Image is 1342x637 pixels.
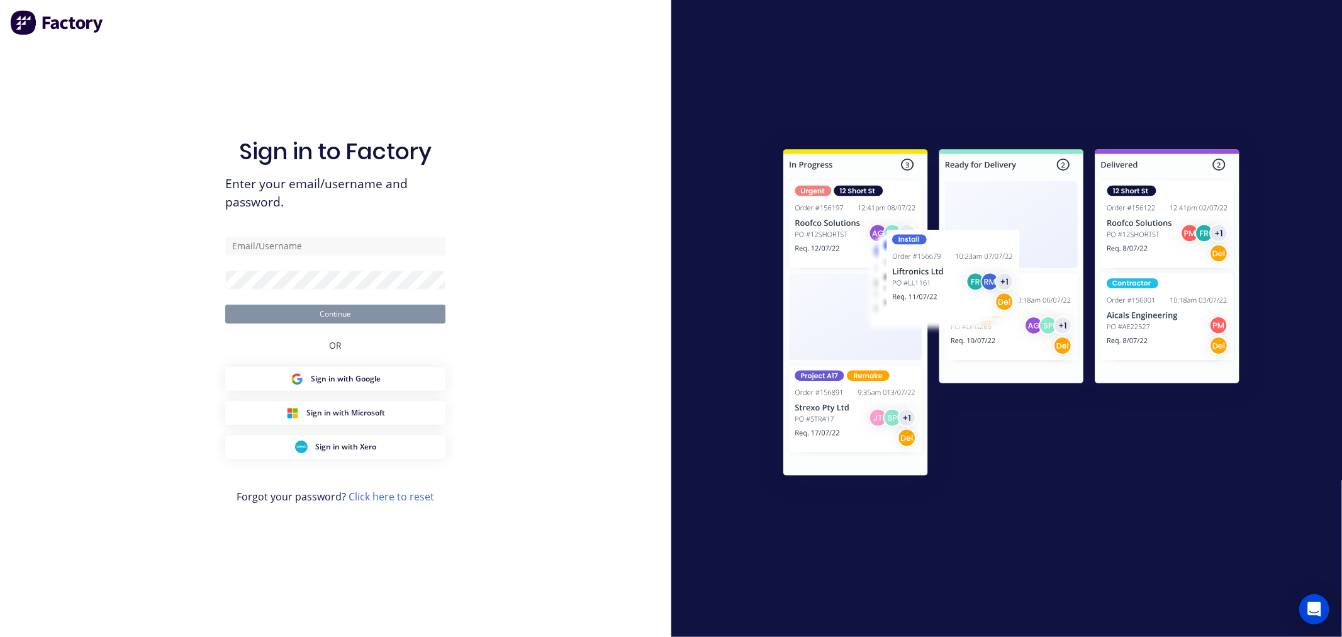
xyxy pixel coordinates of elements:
img: Xero Sign in [295,441,308,453]
button: Microsoft Sign inSign in with Microsoft [225,401,445,425]
span: Sign in with Microsoft [306,407,385,419]
span: Sign in with Google [311,373,381,385]
button: Xero Sign inSign in with Xero [225,435,445,459]
button: Google Sign inSign in with Google [225,367,445,391]
span: Forgot your password? [237,489,434,504]
div: OR [329,324,342,367]
input: Email/Username [225,237,445,256]
img: Microsoft Sign in [286,407,299,419]
h1: Sign in to Factory [239,138,432,165]
span: Enter your email/username and password. [225,175,445,211]
img: Google Sign in [291,373,303,385]
span: Sign in with Xero [315,441,376,453]
img: Sign in [756,124,1267,505]
a: Click here to reset [349,490,434,504]
div: Open Intercom Messenger [1299,594,1329,624]
button: Continue [225,305,445,324]
img: Factory [10,10,104,35]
